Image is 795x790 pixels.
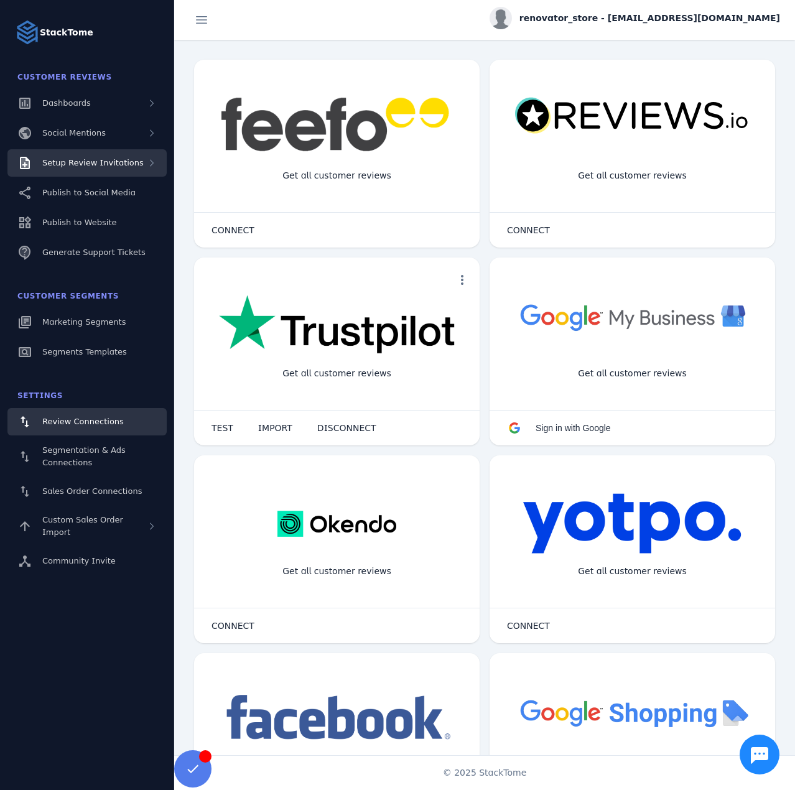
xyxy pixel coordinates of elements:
[7,239,167,266] a: Generate Support Tickets
[305,416,389,440] button: DISCONNECT
[317,424,376,432] span: DISCONNECT
[7,338,167,366] a: Segments Templates
[42,158,144,167] span: Setup Review Invitations
[42,248,146,257] span: Generate Support Tickets
[7,309,167,336] a: Marketing Segments
[495,613,562,638] button: CONNECT
[536,423,611,433] span: Sign in with Google
[42,218,116,227] span: Publish to Website
[42,317,126,327] span: Marketing Segments
[42,556,116,565] span: Community Invite
[568,159,697,192] div: Get all customer reviews
[514,295,750,339] img: googlebusiness.png
[450,267,475,292] button: more
[568,357,697,390] div: Get all customer reviews
[7,478,167,505] a: Sales Order Connections
[272,357,401,390] div: Get all customer reviews
[17,391,63,400] span: Settings
[507,226,550,235] span: CONNECT
[272,555,401,588] div: Get all customer reviews
[495,416,623,440] button: Sign in with Google
[7,209,167,236] a: Publish to Website
[514,97,750,135] img: reviewsio.svg
[199,613,267,638] button: CONNECT
[490,7,780,29] button: renovator_store - [EMAIL_ADDRESS][DOMAIN_NAME]
[7,408,167,435] a: Review Connections
[212,621,254,630] span: CONNECT
[495,218,562,243] button: CONNECT
[443,766,527,779] span: © 2025 StackTome
[219,690,455,746] img: facebook.png
[42,128,106,137] span: Social Mentions
[490,7,512,29] img: profile.jpg
[42,347,127,356] span: Segments Templates
[523,493,742,555] img: yotpo.png
[7,438,167,475] a: Segmentation & Ads Connections
[17,292,119,300] span: Customer Segments
[272,159,401,192] div: Get all customer reviews
[42,486,142,496] span: Sales Order Connections
[559,753,705,786] div: Import Products from Google
[199,416,246,440] button: TEST
[7,179,167,207] a: Publish to Social Media
[7,547,167,575] a: Community Invite
[40,26,93,39] strong: StackTome
[42,417,124,426] span: Review Connections
[199,218,267,243] button: CONNECT
[219,295,455,356] img: trustpilot.png
[258,424,292,432] span: IMPORT
[212,226,254,235] span: CONNECT
[17,73,112,81] span: Customer Reviews
[246,416,305,440] button: IMPORT
[219,97,455,152] img: feefo.png
[42,515,123,537] span: Custom Sales Order Import
[568,555,697,588] div: Get all customer reviews
[519,12,780,25] span: renovator_store - [EMAIL_ADDRESS][DOMAIN_NAME]
[42,98,91,108] span: Dashboards
[42,188,136,197] span: Publish to Social Media
[514,690,750,735] img: googleshopping.png
[212,424,233,432] span: TEST
[42,445,126,467] span: Segmentation & Ads Connections
[277,493,396,555] img: okendo.webp
[15,20,40,45] img: Logo image
[507,621,550,630] span: CONNECT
